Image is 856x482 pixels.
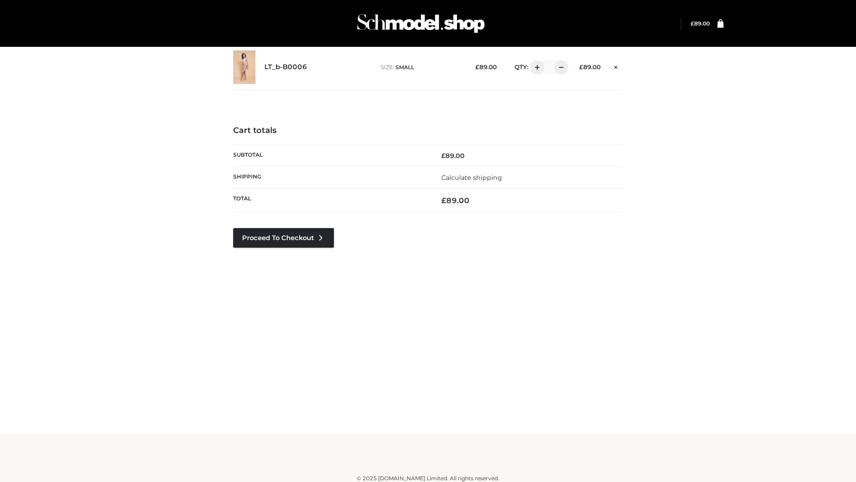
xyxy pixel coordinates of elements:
span: £ [441,152,445,160]
span: SMALL [395,64,414,71]
th: Shipping [233,166,428,188]
th: Subtotal [233,145,428,166]
div: QTY: [506,60,565,75]
img: Schmodel Admin 964 [354,6,488,41]
bdi: 89.00 [441,152,465,160]
p: size : [381,63,461,71]
h4: Cart totals [233,126,623,136]
bdi: 89.00 [441,196,469,205]
span: £ [579,63,583,71]
a: £89.00 [691,20,710,27]
a: LT_b-B0006 [264,63,307,71]
a: Calculate shipping [441,174,502,182]
bdi: 89.00 [579,63,601,71]
a: Proceed to Checkout [233,228,334,248]
img: LT_b-B0006 - SMALL [233,50,255,84]
bdi: 89.00 [691,20,710,27]
bdi: 89.00 [475,63,497,71]
th: Total [233,189,428,212]
span: £ [475,63,479,71]
a: Remove this item [609,60,623,72]
span: £ [441,196,446,205]
span: £ [691,20,694,27]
